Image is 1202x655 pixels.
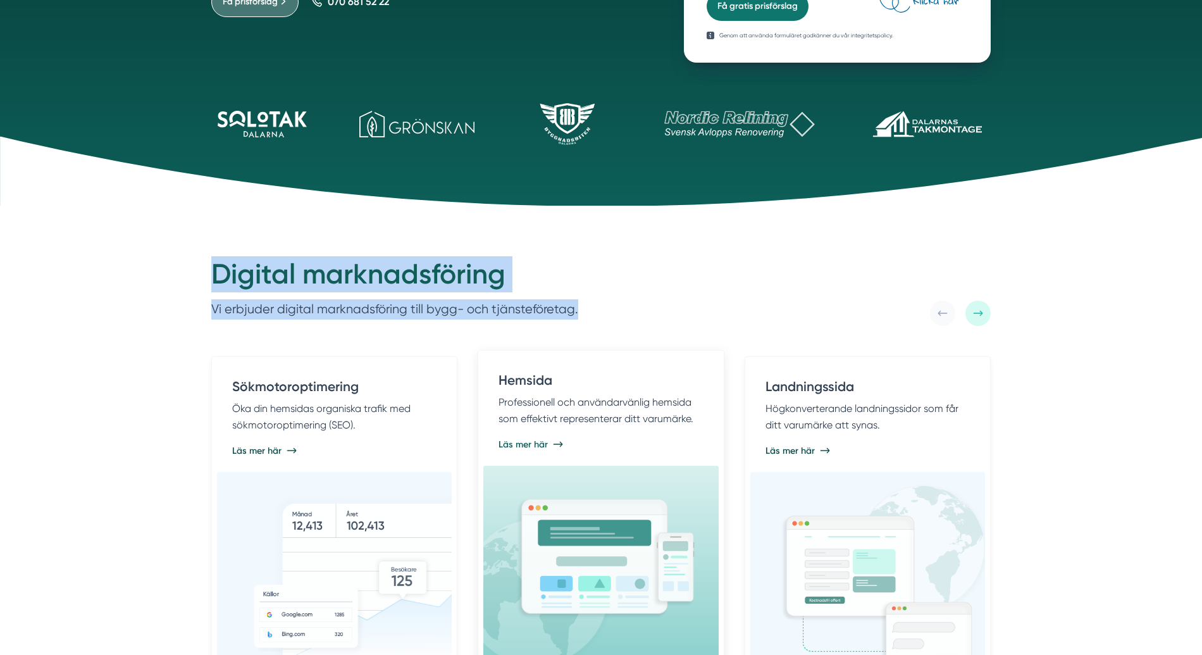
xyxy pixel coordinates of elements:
[719,31,893,40] p: Genom att använda formuläret godkänner du vår integritetspolicy.
[499,371,703,394] h4: Hemsida
[232,401,437,433] p: Öka din hemsidas organiska trafik med sökmotoroptimering (SEO).
[499,394,703,427] p: Professionell och användarvänlig hemsida som effektivt representerar ditt varumärke.
[232,444,282,457] span: Läs mer här
[232,377,437,401] h4: Sökmotoroptimering
[499,438,548,451] span: Läs mer här
[765,401,970,433] p: Högkonverterande landningssidor som får ditt varumärke att synas.
[765,444,815,457] span: Läs mer här
[211,256,578,299] h2: Digital marknadsföring
[211,299,578,320] p: Vi erbjuder digital marknadsföring till bygg- och tjänsteföretag.
[765,377,970,401] h4: Landningssida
